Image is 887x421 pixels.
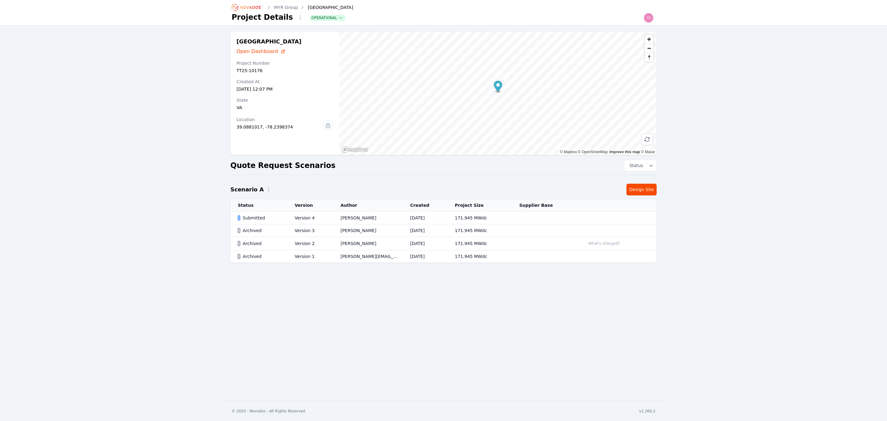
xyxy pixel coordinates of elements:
td: [DATE] [403,250,448,263]
button: Status [624,160,657,171]
td: 171.945 MWdc [448,224,512,237]
button: Reset bearing to north [645,53,654,62]
td: Version 3 [287,224,333,237]
div: Submitted [238,215,284,221]
th: Supplier Base [512,199,578,212]
div: Project Number [237,60,333,66]
button: Zoom out [645,44,654,53]
div: v1.260.2 [639,409,655,414]
h2: Quote Request Scenarios [230,161,335,170]
a: Improve this map [610,150,640,154]
div: State [237,97,333,103]
a: Design Site [626,184,657,195]
div: TT25-10176 [237,67,333,74]
div: Created At [237,79,333,85]
td: [PERSON_NAME] [333,212,403,224]
td: [PERSON_NAME] [333,224,403,237]
td: [PERSON_NAME] [333,237,403,250]
td: Version 2 [287,237,333,250]
td: 171.945 MWdc [448,237,512,250]
th: Author [333,199,403,212]
tr: ArchivedVersion 2[PERSON_NAME][DATE]171.945 MWdcWhat's changed? [230,237,657,250]
tr: ArchivedVersion 3[PERSON_NAME][DATE]171.945 MWdc [230,224,657,237]
span: Status [627,162,643,169]
div: Archived [238,253,284,260]
td: Version 4 [287,212,333,224]
nav: Breadcrumb [232,2,353,12]
td: 171.945 MWdc [448,250,512,263]
a: Mapbox [560,150,577,154]
div: Location [237,116,323,123]
button: Operational [310,15,345,20]
th: Created [403,199,448,212]
div: Archived [238,227,284,234]
td: [DATE] [403,212,448,224]
button: Zoom in [645,35,654,44]
div: Archived [238,240,284,247]
th: Status [230,199,287,212]
div: 39.0881017, -78.2398374 [237,124,323,130]
a: MYR Group [274,4,298,10]
tr: SubmittedVersion 4[PERSON_NAME][DATE]171.945 MWdc [230,212,657,224]
div: © 2025 - Nevados - All Rights Reserved [232,409,305,414]
div: [DATE] 12:07 PM [237,86,333,92]
a: Maxar [641,150,655,154]
span: Open Dashboard [237,48,278,55]
th: Project Size [448,199,512,212]
a: OpenStreetMap [578,150,608,154]
td: [PERSON_NAME][EMAIL_ADDRESS][PERSON_NAME][DOMAIN_NAME] [333,250,403,263]
div: Map marker [494,81,502,93]
td: Version 1 [287,250,333,263]
a: Open Dashboard [237,48,333,55]
div: [GEOGRAPHIC_DATA] [299,4,353,10]
img: Ted Elliott [644,13,654,23]
h2: [GEOGRAPHIC_DATA] [237,38,333,45]
th: Version [287,199,333,212]
h2: Scenario A [230,185,264,194]
canvas: Map [339,32,657,155]
h1: Project Details [232,12,293,22]
td: [DATE] [403,237,448,250]
td: [DATE] [403,224,448,237]
button: What's changed? [585,240,623,247]
div: VA [237,104,333,111]
td: 171.945 MWdc [448,212,512,224]
a: Mapbox homepage [341,146,368,153]
tr: ArchivedVersion 1[PERSON_NAME][EMAIL_ADDRESS][PERSON_NAME][DOMAIN_NAME][DATE]171.945 MWdc [230,250,657,263]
